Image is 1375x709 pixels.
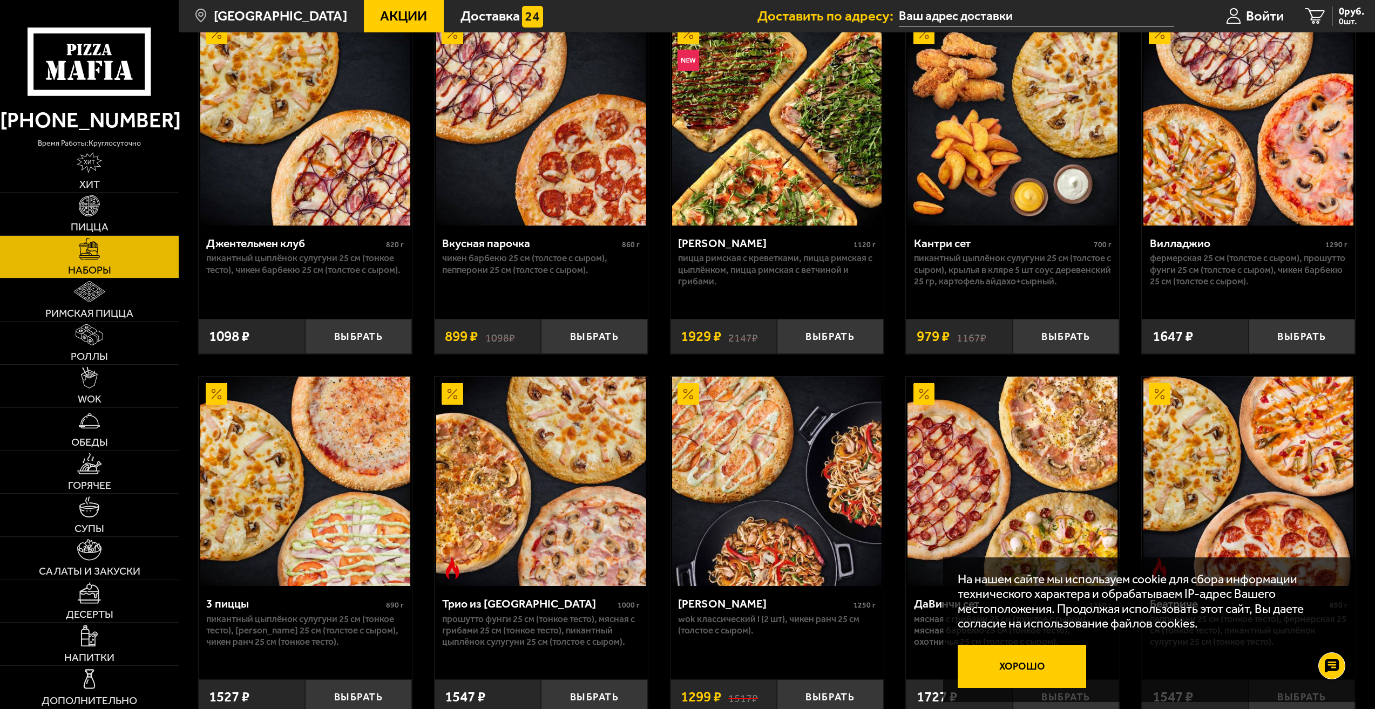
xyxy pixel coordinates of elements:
[71,222,109,233] span: Пицца
[206,613,404,648] p: Пикантный цыплёнок сулугуни 25 см (тонкое тесто), [PERSON_NAME] 25 см (толстое с сыром), Чикен Ра...
[541,319,648,354] button: Выбрать
[209,329,249,344] span: 1098 ₽
[442,613,640,648] p: Прошутто Фунги 25 см (тонкое тесто), Мясная с грибами 25 см (тонкое тесто), Пикантный цыплёнок су...
[678,236,851,250] div: [PERSON_NAME]
[66,609,113,620] span: Десерты
[206,236,383,250] div: Джентельмен клуб
[445,690,485,704] span: 1547 ₽
[678,50,699,71] img: Новинка
[442,236,619,250] div: Вкусная парочка
[913,23,935,44] img: Акционный
[917,329,950,344] span: 979 ₽
[914,236,1091,250] div: Кантри сет
[1150,236,1323,250] div: Вилладжио
[214,9,347,23] span: [GEOGRAPHIC_DATA]
[670,16,884,226] a: АкционныйНовинкаМама Миа
[907,16,1117,226] img: Кантри сет
[678,23,699,44] img: Акционный
[64,652,114,663] span: Напитки
[45,308,133,319] span: Римская пицца
[71,437,108,448] span: Обеды
[1149,383,1170,405] img: Акционный
[206,597,383,610] div: 3 пиццы
[678,597,851,610] div: [PERSON_NAME]
[442,383,463,405] img: Акционный
[777,319,884,354] button: Выбрать
[670,377,884,587] a: АкционныйВилла Капри
[914,613,1112,648] p: Мясная с грибами 25 см (толстое с сыром), Мясная Барбекю 25 см (тонкое тесто), Охотничья 25 см (т...
[728,329,758,344] s: 2147 ₽
[1142,16,1355,226] a: АкционныйВилладжио
[68,480,111,491] span: Горячее
[1143,16,1353,226] img: Вилладжио
[1153,329,1193,344] span: 1647 ₽
[1142,377,1355,587] a: АкционныйОстрое блюдоБеатриче
[386,601,404,610] span: 890 г
[78,394,101,405] span: WOK
[1150,253,1347,287] p: Фермерская 25 см (толстое с сыром), Прошутто Фунги 25 см (толстое с сыром), Чикен Барбекю 25 см (...
[678,253,876,287] p: Пицца Римская с креветками, Пицца Римская с цыплёнком, Пицца Римская с ветчиной и грибами.
[209,690,249,704] span: 1527 ₽
[906,377,1119,587] a: АкционныйДаВинчи сет
[681,690,721,704] span: 1299 ₽
[442,597,615,610] div: Трио из [GEOGRAPHIC_DATA]
[1249,319,1356,354] button: Выбрать
[199,16,412,226] a: АкционныйДжентельмен клуб
[436,16,646,226] img: Вкусная парочка
[386,240,404,249] span: 820 г
[1094,240,1112,249] span: 700 г
[435,16,648,226] a: АкционныйВкусная парочка
[906,16,1119,226] a: АкционныйКантри сет
[622,240,640,249] span: 860 г
[1149,23,1170,44] img: Акционный
[435,377,648,587] a: АкционныйОстрое блюдоТрио из Рио
[1339,6,1364,17] span: 0 руб.
[436,377,646,587] img: Трио из Рио
[206,253,404,275] p: Пикантный цыплёнок сулугуни 25 см (тонкое тесто), Чикен Барбекю 25 см (толстое с сыром).
[305,319,412,354] button: Выбрать
[1325,240,1347,249] span: 1290 г
[445,329,478,344] span: 899 ₽
[199,377,412,587] a: Акционный3 пиццы
[485,329,515,344] s: 1098 ₽
[380,9,427,23] span: Акции
[681,329,721,344] span: 1929 ₽
[206,383,227,405] img: Акционный
[200,16,410,226] img: Джентельмен клуб
[757,9,899,23] span: Доставить по адресу:
[1153,690,1193,704] span: 1547 ₽
[678,613,876,636] p: Wok классический L (2 шт), Чикен Ранч 25 см (толстое с сыром).
[1246,9,1284,23] span: Войти
[71,351,108,362] span: Роллы
[907,377,1117,587] img: ДаВинчи сет
[442,557,463,579] img: Острое блюдо
[854,601,876,610] span: 1250 г
[79,179,100,190] span: Хит
[899,6,1174,26] input: Ваш адрес доставки
[442,23,463,44] img: Акционный
[200,377,410,587] img: 3 пиццы
[728,690,758,704] s: 1517 ₽
[442,253,640,275] p: Чикен Барбекю 25 см (толстое с сыром), Пепперони 25 см (толстое с сыром).
[1013,319,1120,354] button: Выбрать
[206,23,227,44] img: Акционный
[68,265,111,276] span: Наборы
[914,597,1087,610] div: ДаВинчи сет
[958,572,1335,631] p: На нашем сайте мы используем cookie для сбора информации технического характера и обрабатываем IP...
[913,383,935,405] img: Акционный
[917,690,957,704] span: 1727 ₽
[1143,377,1353,587] img: Беатриче
[460,9,520,23] span: Доставка
[958,645,1087,688] button: Хорошо
[1339,17,1364,26] span: 0 шт.
[618,601,640,610] span: 1000 г
[957,329,986,344] s: 1167 ₽
[914,253,1112,287] p: Пикантный цыплёнок сулугуни 25 см (толстое с сыром), крылья в кляре 5 шт соус деревенский 25 гр, ...
[672,377,882,587] img: Вилла Капри
[672,16,882,226] img: Мама Миа
[74,523,104,534] span: Супы
[678,383,699,405] img: Акционный
[42,696,137,706] span: Дополнительно
[854,240,876,249] span: 1120 г
[39,566,140,577] span: Салаты и закуски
